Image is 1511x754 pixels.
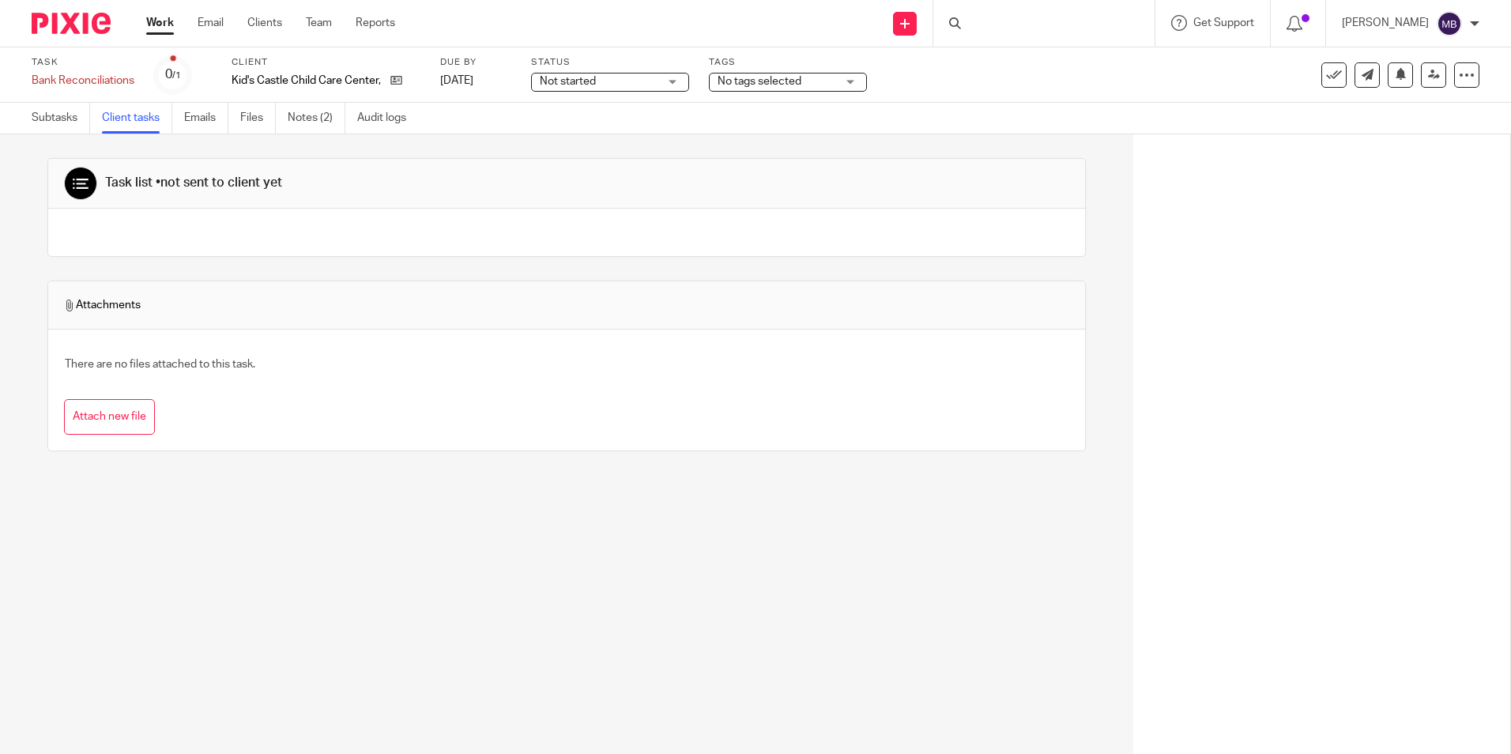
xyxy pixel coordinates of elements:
[232,56,420,69] label: Client
[65,359,255,370] span: There are no files attached to this task.
[64,399,155,435] button: Attach new file
[32,56,134,69] label: Task
[32,103,90,134] a: Subtasks
[105,175,282,191] div: Task list •
[102,103,172,134] a: Client tasks
[1342,15,1429,31] p: [PERSON_NAME]
[709,56,867,69] label: Tags
[440,56,511,69] label: Due by
[172,71,181,80] small: /1
[390,74,402,86] i: Open client page
[306,15,332,31] a: Team
[1355,62,1380,88] a: Send new email to Kid&#39;s Castle Child Care Center, Inc.
[32,73,134,89] div: Bank Reconciliations
[357,103,418,134] a: Audit logs
[718,76,801,87] span: No tags selected
[165,66,181,84] div: 0
[1437,11,1462,36] img: svg%3E
[198,15,224,31] a: Email
[240,103,276,134] a: Files
[232,73,382,89] span: Kid&#39;s Castle Child Care Center, Inc.
[64,297,141,313] span: Attachments
[146,15,174,31] a: Work
[440,75,473,86] span: [DATE]
[356,15,395,31] a: Reports
[1193,17,1254,28] span: Get Support
[247,15,282,31] a: Clients
[288,103,345,134] a: Notes (2)
[160,176,282,189] span: not sent to client yet
[184,103,228,134] a: Emails
[1388,62,1413,88] button: Snooze task
[540,76,596,87] span: Not started
[531,56,689,69] label: Status
[32,13,111,34] img: Pixie
[1421,62,1446,88] a: Reassign task
[232,73,382,89] p: Kid's Castle Child Care Center, Inc.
